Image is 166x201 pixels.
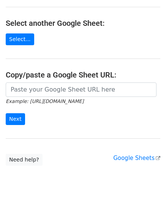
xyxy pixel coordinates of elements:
[6,70,160,79] h4: Copy/paste a Google Sheet URL:
[113,155,160,161] a: Google Sheets
[6,19,160,28] h4: Select another Google Sheet:
[6,82,157,97] input: Paste your Google Sheet URL here
[6,33,34,45] a: Select...
[6,154,43,166] a: Need help?
[128,165,166,201] iframe: Chat Widget
[6,98,84,104] small: Example: [URL][DOMAIN_NAME]
[6,113,25,125] input: Next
